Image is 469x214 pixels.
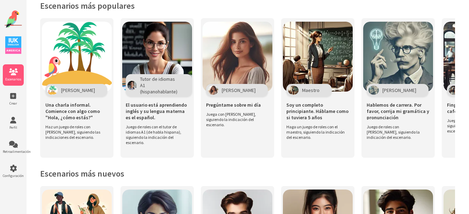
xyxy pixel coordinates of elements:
[288,86,299,95] img: Carácter
[283,22,353,92] img: Imagen del escenario
[367,124,426,140] span: Juego de roles con [PERSON_NAME], siguiendo la indicación del escenario.
[363,22,433,92] img: Imagen del escenario
[40,168,455,179] h2: Escenarios más nuevos
[47,86,58,95] img: Carácter
[3,125,24,130] span: Perfil
[61,87,95,93] span: [PERSON_NAME]
[206,112,265,127] span: Juega con [PERSON_NAME], siguiendo la indicación del escenario.
[286,102,349,121] span: Soy un completo principiante. Háblame como si tuviera 5 años
[368,86,379,95] img: Carácter
[206,102,261,108] span: Pregúntame sobre mi día
[122,22,192,92] img: Imagen del escenario
[45,124,105,140] span: Haz un juego de roles con [PERSON_NAME], siguiendo las indicaciones del escenario.
[127,81,137,90] img: Carácter
[286,124,346,140] span: Haga un juego de roles con el maestro, siguiendo la indicación del escenario.
[5,36,21,54] img: Logotipo de IUK
[449,86,459,95] img: Carácter
[3,149,24,154] span: Retroalimentación
[222,87,256,93] span: [PERSON_NAME]
[208,86,218,95] img: Carácter
[203,22,272,92] img: Imagen del escenario
[126,102,189,121] span: El usuario está aprendiendo inglés y su lengua materna es el español.
[302,87,320,93] span: Maestro
[367,102,430,121] span: Hablemos de carrera. Por favor, corrija mi gramática y pronunciación
[42,22,112,92] img: Imagen del escenario
[3,173,24,178] span: Configuración
[40,0,455,11] h2: Escenarios más populares
[126,124,185,145] span: Juego de roles con el tutor de idiomas A1 (de habla hispana), siguiendo la indicación del escenario.
[3,77,24,81] span: Escenarios
[382,87,416,93] span: [PERSON_NAME]
[140,76,180,95] span: Tutor de idiomas A1 (hispanohablante)
[45,102,108,121] span: Una charla informal. Comience con algo como "Hola, ¿cómo estás?"
[3,101,24,106] span: Crear
[5,10,22,28] img: Logotipo del sitio web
